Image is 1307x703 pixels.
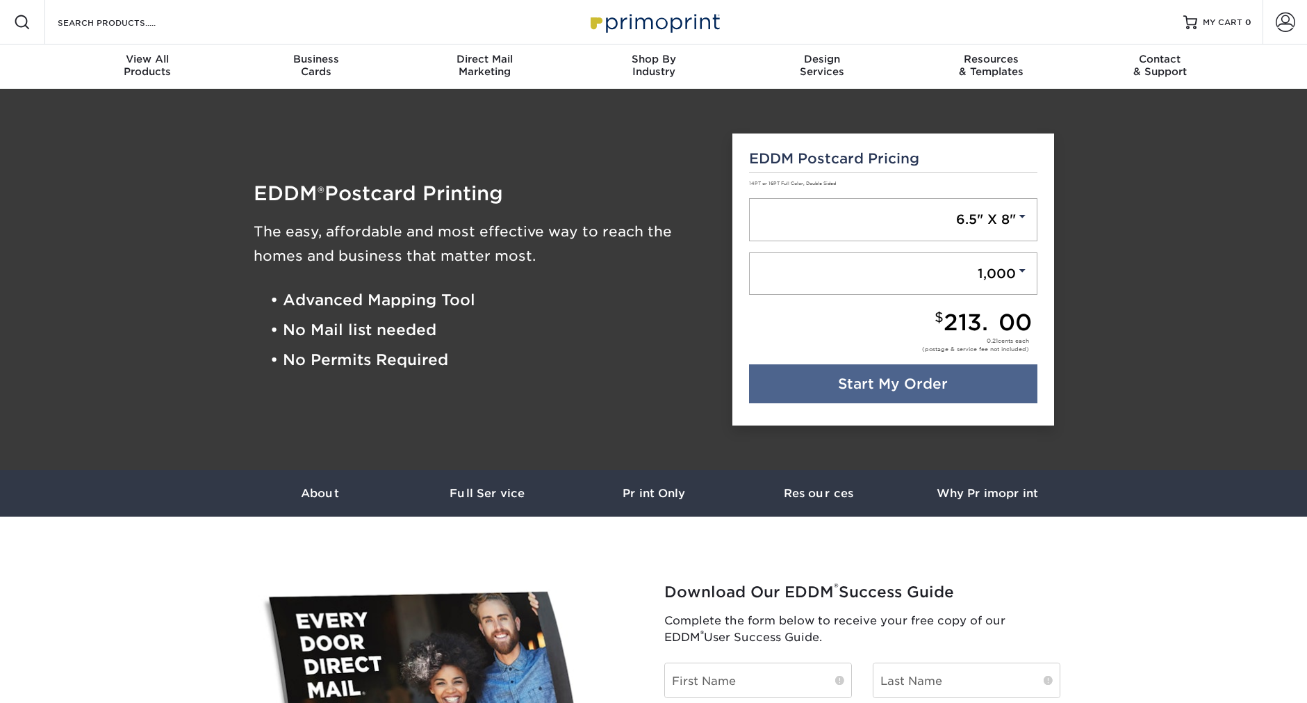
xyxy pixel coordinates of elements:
[270,346,712,375] li: • No Permits Required
[1076,53,1244,65] span: Contact
[569,53,738,78] div: Industry
[237,470,404,517] a: About
[738,53,907,78] div: Services
[749,181,836,186] small: 14PT or 16PT Full Color, Double Sided
[569,53,738,65] span: Shop By
[404,470,570,517] a: Full Service
[400,53,569,78] div: Marketing
[700,629,704,639] sup: ®
[231,45,400,89] a: BusinessCards
[1203,17,1242,29] span: MY CART
[231,53,400,65] span: Business
[404,487,570,500] h3: Full Service
[1245,17,1251,27] span: 0
[907,53,1076,65] span: Resources
[834,581,839,595] sup: ®
[237,487,404,500] h3: About
[987,337,998,344] span: 0.21
[584,7,723,37] img: Primoprint
[400,53,569,65] span: Direct Mail
[63,53,232,65] span: View All
[1076,53,1244,78] div: & Support
[270,285,712,315] li: • Advanced Mapping Tool
[664,613,1060,646] p: Complete the form below to receive your free copy of our EDDM User Success Guide.
[738,53,907,65] span: Design
[944,309,1032,336] span: 213.00
[570,470,737,517] a: Print Only
[738,45,907,89] a: DesignServices
[569,45,738,89] a: Shop ByIndustry
[56,14,192,31] input: SEARCH PRODUCTS.....
[63,45,232,89] a: View AllProducts
[935,309,944,325] small: $
[907,45,1076,89] a: Resources& Templates
[400,45,569,89] a: Direct MailMarketing
[749,252,1037,296] a: 1,000
[904,487,1071,500] h3: Why Primoprint
[254,184,712,203] h1: EDDM Postcard Printing
[907,53,1076,78] div: & Templates
[231,53,400,78] div: Cards
[737,470,904,517] a: Resources
[922,337,1029,353] div: cents each (postage & service fee not included)
[570,487,737,500] h3: Print Only
[318,183,324,203] span: ®
[749,150,1037,167] h5: EDDM Postcard Pricing
[254,220,712,268] h3: The easy, affordable and most effective way to reach the homes and business that matter most.
[749,198,1037,241] a: 6.5" X 8"
[664,583,1060,601] h2: Download Our EDDM Success Guide
[270,315,712,345] li: • No Mail list needed
[737,487,904,500] h3: Resources
[1076,45,1244,89] a: Contact& Support
[904,470,1071,517] a: Why Primoprint
[749,364,1037,403] a: Start My Order
[63,53,232,78] div: Products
